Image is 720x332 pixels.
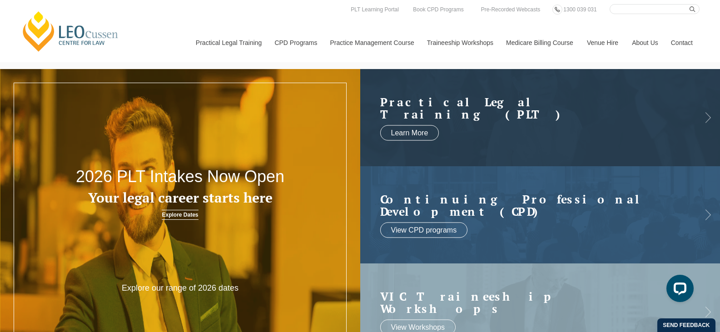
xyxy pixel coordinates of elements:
[411,5,466,15] a: Book CPD Programs
[499,23,580,62] a: Medicare Billing Course
[380,95,682,120] h2: Practical Legal Training (PLT)
[72,190,288,205] h3: Your legal career starts here
[625,23,664,62] a: About Us
[162,210,198,220] a: Explore Dates
[563,6,596,13] span: 1300 039 031
[420,23,499,62] a: Traineeship Workshops
[72,168,288,186] h2: 2026 PLT Intakes Now Open
[20,10,121,53] a: [PERSON_NAME] Centre for Law
[380,193,682,218] a: Continuing ProfessionalDevelopment (CPD)
[380,95,682,120] a: Practical LegalTraining (PLT)
[380,125,439,140] a: Learn More
[348,5,401,15] a: PLT Learning Portal
[108,283,252,293] p: Explore our range of 2026 dates
[580,23,625,62] a: Venue Hire
[268,23,323,62] a: CPD Programs
[323,23,420,62] a: Practice Management Course
[189,23,268,62] a: Practical Legal Training
[664,23,700,62] a: Contact
[659,271,697,309] iframe: LiveChat chat widget
[380,193,682,218] h2: Continuing Professional Development (CPD)
[380,290,682,315] a: VIC Traineeship Workshops
[380,222,468,238] a: View CPD programs
[561,5,599,15] a: 1300 039 031
[479,5,543,15] a: Pre-Recorded Webcasts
